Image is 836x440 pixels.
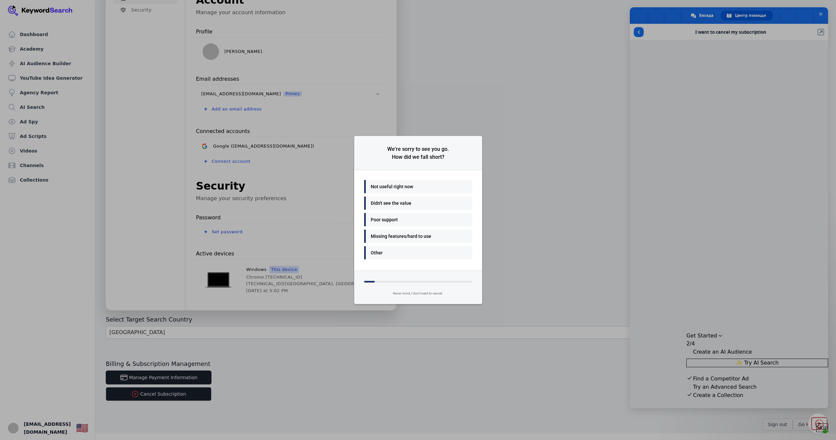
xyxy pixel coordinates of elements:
div: Didn't see the value [371,199,462,207]
div: Missing features/hard to use [371,232,462,240]
div: Poor support [371,216,462,224]
div: Never mind, I don't want to cancel. [354,287,482,304]
div: Progress Bar [364,281,375,283]
div: Other [371,249,462,257]
div: We're sorry to see you go. How did we fall short? [387,145,449,161]
div: Not useful right now [371,183,462,191]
